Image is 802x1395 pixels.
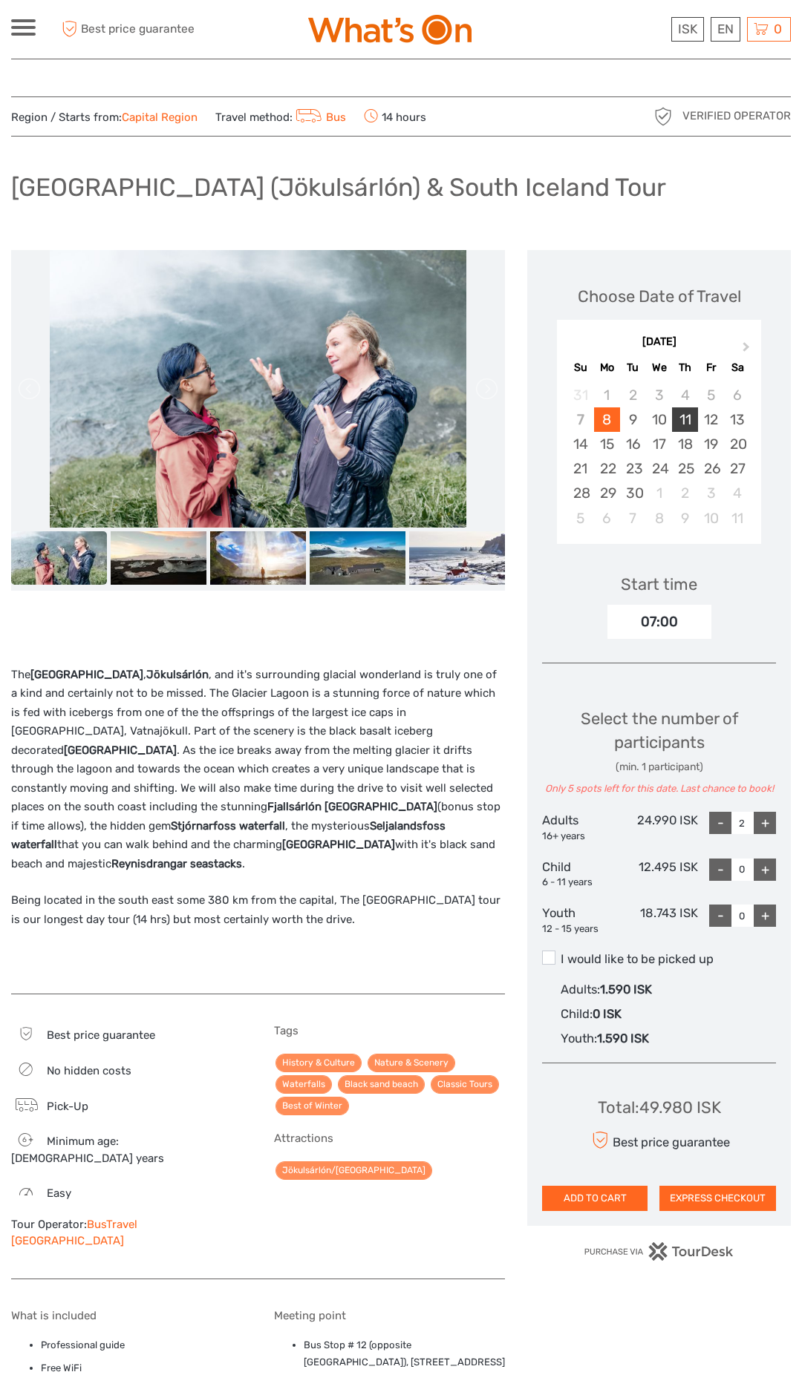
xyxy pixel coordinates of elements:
div: (min. 1 participant) [542,760,776,775]
div: Choose Monday, October 6th, 2025 [594,506,620,531]
span: Easy [47,1186,71,1200]
h1: [GEOGRAPHIC_DATA] (Jökulsárlón) & South Iceland Tour [11,172,666,203]
div: Not available Tuesday, September 2nd, 2025 [620,383,646,407]
div: Th [672,358,698,378]
img: 922366811908408686439bef29814995_slider_thumbnail.jpeg [310,531,405,585]
div: Youth [542,905,620,936]
div: + [754,859,776,881]
div: 12.495 ISK [620,859,698,890]
div: Choose Tuesday, September 30th, 2025 [620,481,646,505]
div: Tu [620,358,646,378]
div: 6 - 11 years [542,876,620,890]
div: Choose Thursday, September 25th, 2025 [672,456,698,481]
img: verified_operator_grey_128.png [651,105,675,128]
span: 1.590 ISK [600,982,652,997]
h5: What is included [11,1309,243,1322]
strong: [GEOGRAPHIC_DATA] [282,838,395,851]
li: Bus Stop # 12 (opposite [GEOGRAPHIC_DATA]), [STREET_ADDRESS] [304,1337,506,1371]
img: fc9a246a27284af4bbfb327f212504a4_slider_thumbnail.jpeg [409,531,505,585]
div: Choose Wednesday, September 10th, 2025 [646,407,672,432]
div: Choose Saturday, September 13th, 2025 [724,407,750,432]
img: PurchaseViaTourDesk.png [584,1242,734,1261]
span: Adults : [561,982,600,997]
span: No hidden costs [47,1064,131,1077]
div: Choose Tuesday, September 16th, 2025 [620,432,646,456]
div: Choose Thursday, September 11th, 2025 [672,407,698,432]
div: 18.743 ISK [620,905,698,936]
img: 5ddd77a512694cac8659199f940ed1e8_slider_thumbnail.jpeg [111,531,206,585]
span: 1.590 ISK [597,1031,649,1046]
div: Choose Saturday, October 11th, 2025 [724,506,750,531]
div: Not available Monday, September 1st, 2025 [594,383,620,407]
strong: Stjórnarfoss waterfall [171,819,285,833]
div: Choose Saturday, September 20th, 2025 [724,432,750,456]
a: Nature & Scenery [368,1054,455,1072]
div: Only 5 spots left for this date. Last chance to book! [542,782,776,796]
div: Choose Friday, October 10th, 2025 [698,506,724,531]
a: Jökulsárlón/[GEOGRAPHIC_DATA] [276,1161,432,1180]
li: Professional guide [41,1337,243,1353]
h5: Meeting point [274,1309,506,1322]
a: Best of Winter [276,1097,349,1115]
h5: Attractions [274,1132,506,1145]
span: Youth : [561,1031,597,1046]
div: Choose Thursday, September 18th, 2025 [672,432,698,456]
div: + [754,905,776,927]
div: Choose Date of Travel [578,285,741,308]
div: [DATE] [557,335,761,350]
div: Tour Operator: [11,1217,243,1249]
label: I would like to be picked up [542,951,776,968]
strong: Fjallsárlón [GEOGRAPHIC_DATA] [267,800,437,813]
div: 12 - 15 years [542,922,620,936]
div: month 2025-09 [561,383,756,531]
div: Choose Friday, October 3rd, 2025 [698,481,724,505]
span: 0 [772,22,784,36]
span: Child : [561,1007,593,1021]
button: Next Month [736,338,760,362]
div: 07:00 [607,605,711,639]
div: Choose Wednesday, September 17th, 2025 [646,432,672,456]
strong: Jökulsárlón [146,668,209,681]
span: Minimum age: [DEMOGRAPHIC_DATA] years [11,1135,164,1165]
div: 16+ years [542,830,620,844]
span: 6 [13,1135,35,1145]
span: Best price guarantee [58,17,206,42]
span: Travel method: [215,106,346,127]
strong: [GEOGRAPHIC_DATA] [64,744,177,757]
div: Choose Sunday, September 21st, 2025 [567,456,593,481]
button: ADD TO CART [542,1186,648,1211]
div: Not available Sunday, September 7th, 2025 [567,407,593,432]
div: Not available Saturday, September 6th, 2025 [724,383,750,407]
div: Choose Monday, September 22nd, 2025 [594,456,620,481]
div: Total : 49.980 ISK [598,1096,721,1119]
strong: Reynisdrangar seastacks [111,857,242,870]
div: Choose Wednesday, September 24th, 2025 [646,456,672,481]
div: Choose Monday, September 8th, 2025 [594,407,620,432]
div: Choose Friday, September 26th, 2025 [698,456,724,481]
h5: Tags [274,1024,506,1037]
div: Not available Wednesday, September 3rd, 2025 [646,383,672,407]
a: Waterfalls [276,1075,332,1094]
div: + [754,812,776,834]
span: Region / Starts from: [11,110,198,125]
a: BusTravel [GEOGRAPHIC_DATA] [11,1218,137,1247]
strong: [GEOGRAPHIC_DATA] [30,668,143,681]
div: Mo [594,358,620,378]
img: 9e3e23517795436f9dabb75ee25636f3_slider_thumbnail.jpeg [11,531,107,585]
div: Choose Sunday, September 28th, 2025 [567,481,593,505]
div: EN [711,17,740,42]
div: Start time [621,573,697,596]
a: Capital Region [122,111,198,124]
div: Choose Tuesday, October 7th, 2025 [620,506,646,531]
div: Choose Sunday, October 5th, 2025 [567,506,593,531]
div: Choose Tuesday, September 23rd, 2025 [620,456,646,481]
img: ce92ab69e078458788106fc1172ede85_slider_thumbnail.jpeg [210,531,306,585]
div: 24.990 ISK [620,812,698,843]
div: Choose Saturday, October 4th, 2025 [724,481,750,505]
button: EXPRESS CHECKOUT [659,1186,776,1211]
a: Classic Tours [431,1075,499,1094]
span: Best price guarantee [47,1028,155,1042]
div: Su [567,358,593,378]
div: Choose Wednesday, October 8th, 2025 [646,506,672,531]
p: Being located in the south east some 380 km from the capital, The [GEOGRAPHIC_DATA] tour is our l... [11,891,505,929]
